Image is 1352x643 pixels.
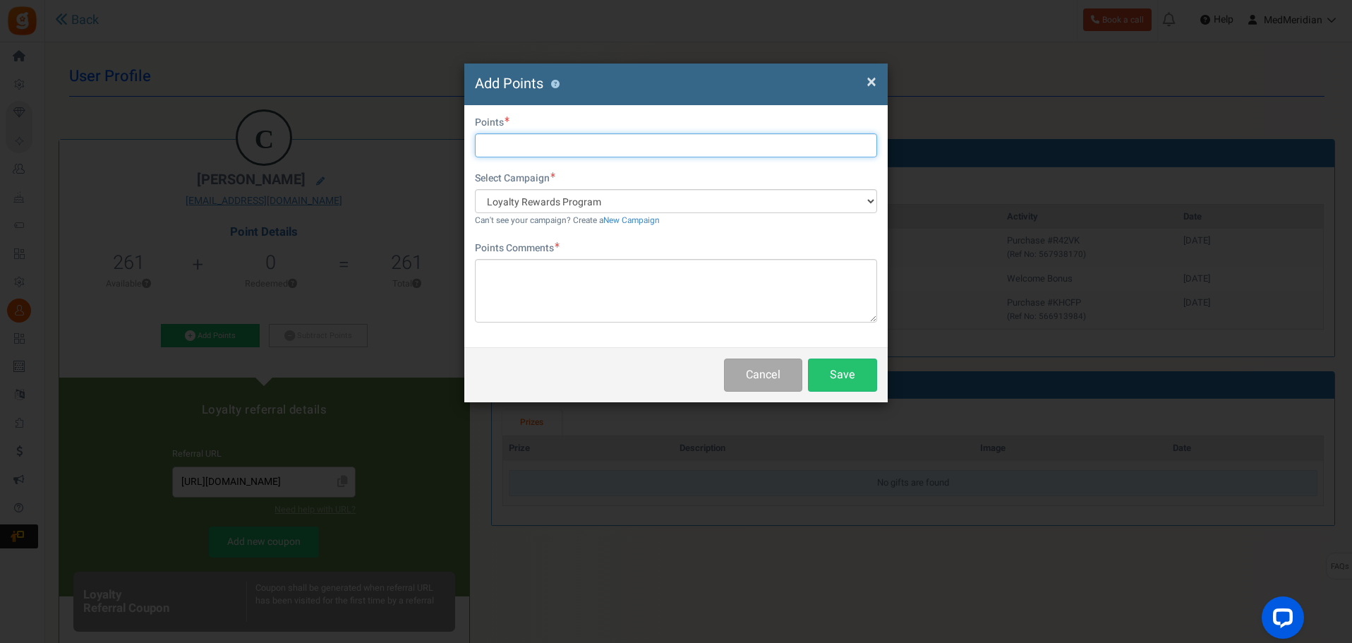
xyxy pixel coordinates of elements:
[867,68,876,95] span: ×
[475,172,555,186] label: Select Campaign
[808,359,877,392] button: Save
[550,80,560,89] button: ?
[475,116,509,130] label: Points
[475,215,660,227] small: Can't see your campaign? Create a
[475,73,543,94] span: Add Points
[724,359,802,392] button: Cancel
[475,241,560,256] label: Points Comments
[603,215,660,227] a: New Campaign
